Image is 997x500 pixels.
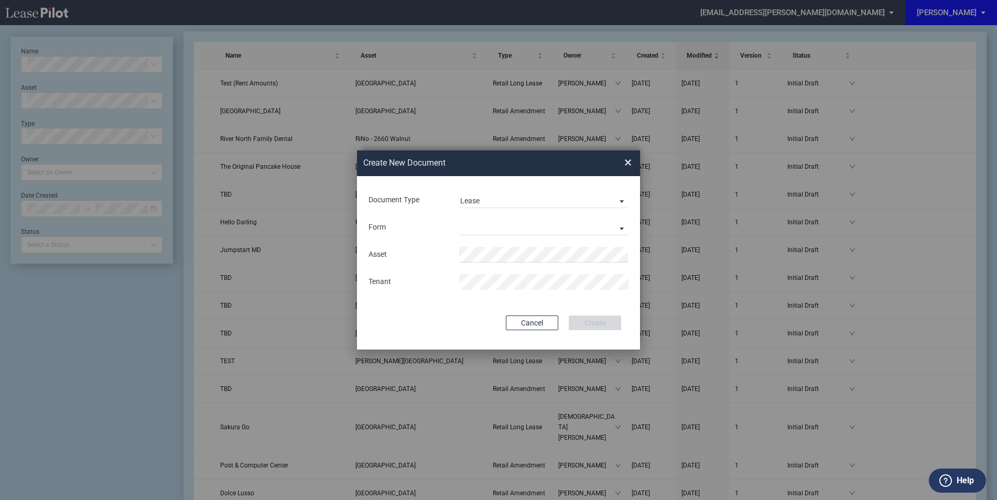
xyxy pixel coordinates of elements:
[460,197,480,205] div: Lease
[569,316,621,330] button: Create
[362,195,453,205] div: Document Type
[459,220,628,235] md-select: Lease Form
[506,316,558,330] button: Cancel
[362,222,453,233] div: Form
[624,155,632,171] span: ×
[363,157,587,169] h2: Create New Document
[459,192,628,208] md-select: Document Type: Lease
[957,474,974,487] label: Help
[362,249,453,260] div: Asset
[357,150,640,350] md-dialog: Create New ...
[362,277,453,287] div: Tenant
